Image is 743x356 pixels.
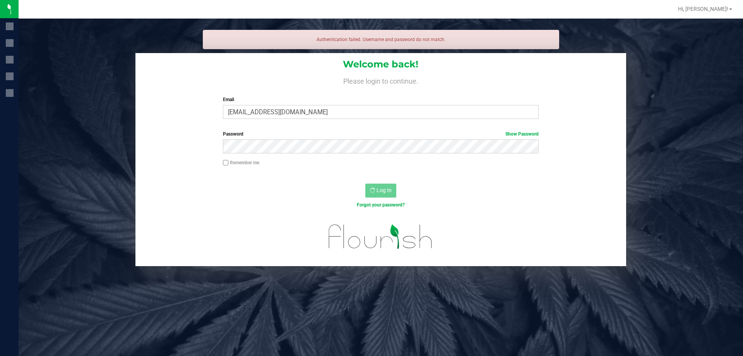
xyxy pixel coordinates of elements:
label: Remember me [223,159,259,166]
h4: Please login to continue. [135,76,626,85]
input: Remember me [223,160,228,165]
a: Show Password [505,131,539,137]
h1: Welcome back! [135,59,626,69]
label: Email [223,96,538,103]
div: Authentication failed. Username and password do not match. [203,30,559,49]
img: flourish_logo.svg [319,217,442,256]
span: Hi, [PERSON_NAME]! [678,6,728,12]
span: Log In [377,187,392,193]
span: Password [223,131,243,137]
button: Log In [365,184,396,198]
a: Forgot your password? [357,202,405,208]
